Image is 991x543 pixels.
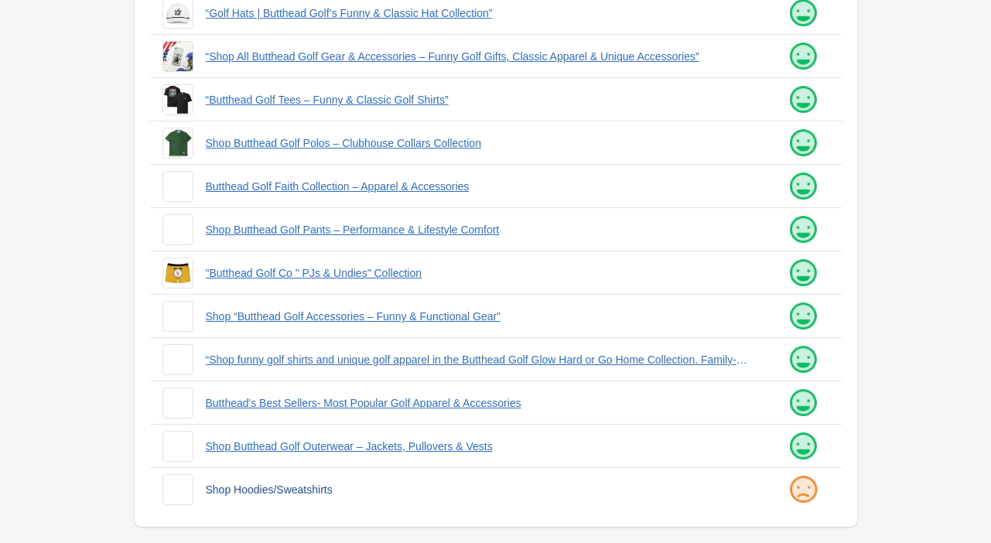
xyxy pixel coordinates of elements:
[788,474,818,505] img: sad.png
[206,5,752,21] a: “Golf Hats | Butthead Golf’s Funny & Classic Hat Collection”
[206,265,752,281] a: "Butthead Golf Co " PJs & Undies" Collection
[206,179,752,194] a: Butthead Golf Faith Collection – Apparel & Accessories
[206,309,752,324] a: Shop “Butthead Golf Accessories – Funny & Functional Gear”
[788,431,818,462] img: happy.png
[788,171,818,202] img: happy.png
[788,84,818,115] img: happy.png
[206,49,752,64] a: “Shop All Butthead Golf Gear & Accessories – Funny Golf Gifts, Classic Apparel & Unique Accessories”
[206,352,752,367] a: “Shop funny golf shirts and unique golf apparel in the Butthead Golf Glow Hard or Go Home Collect...
[206,482,752,497] a: Shop Hoodies/Sweatshirts
[788,41,818,72] img: happy.png
[788,128,818,159] img: happy.png
[206,395,752,411] a: Butthead's Best Sellers- Most Popular Golf Apparel & Accessories
[206,135,752,151] a: Shop Butthead Golf Polos – Clubhouse Collars Collection
[206,222,752,237] a: Shop Butthead Golf Pants – Performance & Lifestyle Comfort
[788,258,818,289] img: happy.png
[206,92,752,108] a: “Butthead Golf Tees – Funny & Classic Golf Shirts”
[788,301,818,332] img: happy.png
[788,388,818,418] img: happy.png
[788,344,818,375] img: happy.png
[788,214,818,245] img: happy.png
[206,439,752,454] a: Shop Butthead Golf Outerwear – Jackets, Pullovers & Vests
